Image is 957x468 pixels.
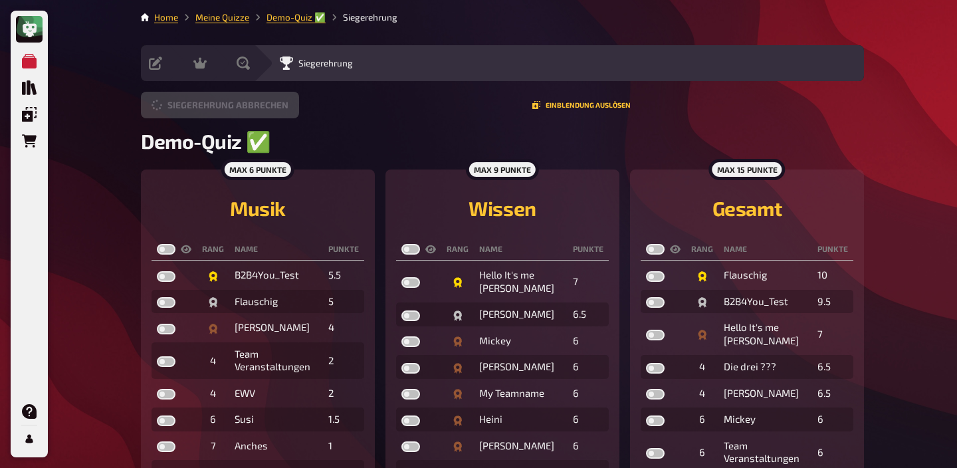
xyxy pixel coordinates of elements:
td: 6 [686,408,718,431]
td: Mickey [474,329,568,353]
td: Flauschig [229,290,323,314]
td: 5.5 [323,263,364,287]
td: Susi [229,408,323,431]
td: 6 [812,408,853,431]
span: Demo-Quiz ✅​ [141,129,270,153]
td: 6 [568,329,609,353]
td: Mickey [718,408,812,431]
td: 6.5 [568,302,609,326]
li: Demo-Quiz ✅​ [249,11,326,24]
td: Die drei ??? [718,355,812,379]
td: [PERSON_NAME] [229,316,323,340]
a: Home [154,12,178,23]
button: Siegerehrung abbrechen [141,92,299,118]
td: 7 [197,434,229,458]
td: [PERSON_NAME] [718,382,812,406]
td: 10 [812,263,853,287]
th: Punkte [812,239,853,261]
td: 4 [686,382,718,406]
td: 6.5 [812,355,853,379]
td: [PERSON_NAME] [474,434,568,458]
th: Rang [441,239,474,261]
th: Rang [197,239,229,261]
td: EWV [229,382,323,406]
li: Meine Quizze [178,11,249,24]
th: Punkte [323,239,364,261]
td: Heini [474,408,568,431]
a: Demo-Quiz ✅​ [266,12,326,23]
th: Name [718,239,812,261]
td: 2 [323,382,364,406]
td: B2B4You_Test [718,290,812,314]
td: 9.5 [812,290,853,314]
td: 2 [323,342,364,379]
td: Hello It's me [PERSON_NAME] [474,263,568,300]
td: Anches [229,434,323,458]
td: 7 [568,263,609,300]
td: B2B4You_Test [229,263,323,287]
div: max 15 Punkte [708,159,785,180]
span: Siegerehrung [298,58,353,68]
td: 4 [323,316,364,340]
li: Home [154,11,178,24]
td: 7 [812,316,853,352]
td: Team Veranstaltungen [229,342,323,379]
td: 5 [323,290,364,314]
th: Name [229,239,323,261]
td: 6.5 [812,382,853,406]
td: Hello It's me [PERSON_NAME] [718,316,812,352]
th: Name [474,239,568,261]
td: 6 [568,382,609,406]
h2: Gesamt [641,196,853,220]
td: 4 [686,355,718,379]
td: 4 [197,382,229,406]
h2: Musik [152,196,364,220]
td: 1 [323,434,364,458]
td: Flauschig [718,263,812,287]
div: max 9 Punkte [466,159,539,180]
td: [PERSON_NAME] [474,355,568,379]
h2: Wissen [396,196,609,220]
td: 6 [568,355,609,379]
td: My Teamname [474,382,568,406]
td: 6 [197,408,229,431]
th: Rang [686,239,718,261]
a: Meine Quizze [195,12,249,23]
td: 6 [568,408,609,431]
div: max 6 Punkte [221,159,294,180]
td: 1.5 [323,408,364,431]
th: Punkte [568,239,609,261]
button: Einblendung auslösen [532,101,631,109]
td: 6 [568,434,609,458]
li: Siegerehrung [326,11,397,24]
td: [PERSON_NAME] [474,302,568,326]
td: 4 [197,342,229,379]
